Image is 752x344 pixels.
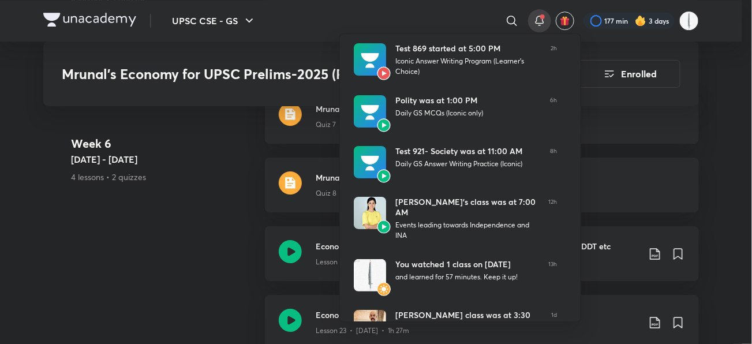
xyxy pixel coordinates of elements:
div: Test 869 started at 5:00 PM [395,43,541,54]
span: 12h [548,197,557,241]
img: Avatar [377,118,391,132]
span: 1d [551,310,557,343]
img: Avatar [377,220,391,234]
div: You watched 1 class on [DATE] [395,259,539,270]
img: Avatar [377,169,391,183]
img: Avatar [354,197,386,229]
a: AvatarAvatarTest 869 started at 5:00 PMIconic Answer Writing Program (Learner's Choice)2h [340,34,571,86]
a: AvatarAvatarPolity was at 1:00 PMDaily GS MCQs (Iconic only)6h [340,86,571,137]
span: 8h [550,146,557,178]
div: [PERSON_NAME]’s class was at 7:00 AM [395,197,539,218]
span: 6h [550,95,557,128]
img: Avatar [377,282,391,296]
a: AvatarAvatar[PERSON_NAME]’s class was at 7:00 AMEvents leading towards Independence and INA12h [340,188,571,250]
img: Avatar [354,43,386,76]
div: Polity was at 1:00 PM [395,95,541,106]
span: 2h [551,43,557,77]
a: AvatarAvatarTest 921- Society was at 11:00 AMDaily GS Answer Writing Practice (Iconic)8h [340,137,571,188]
div: [PERSON_NAME] class was at 3:30 PM [395,310,542,331]
div: and learned for 57 minutes. Keep it up! [395,272,539,282]
div: Events leading towards Independence and INA [395,220,539,241]
span: 13h [548,259,557,291]
img: Avatar [354,259,386,291]
div: Test 921- Society was at 11:00 AM [395,146,541,156]
a: AvatarAvatarYou watched 1 class on [DATE]and learned for 57 minutes. Keep it up!13h [340,250,571,301]
img: Avatar [354,310,386,342]
div: Iconic Answer Writing Program (Learner's Choice) [395,56,541,77]
div: Daily GS Answer Writing Practice (Iconic) [395,159,541,169]
div: Daily GS MCQs (Iconic only) [395,108,541,118]
img: Avatar [377,66,391,80]
img: Avatar [354,146,386,178]
img: Avatar [354,95,386,128]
